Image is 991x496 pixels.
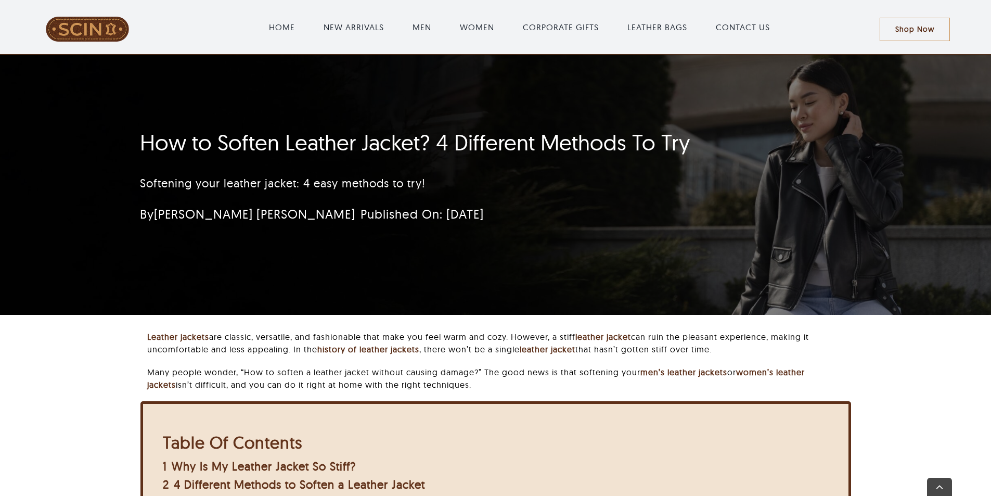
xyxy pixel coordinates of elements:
a: leather jacket [520,344,575,354]
a: history of leather jackets [317,344,419,354]
a: HOME [269,21,295,33]
span: Published On: [DATE] [361,206,484,222]
a: WOMEN [460,21,494,33]
a: men’s leather jackets [640,367,727,377]
span: 1 [163,459,167,474]
span: 4 Different Methods to Soften a Leather Jacket [174,477,425,492]
p: Softening your leather jacket: 4 easy methods to try! [140,175,727,192]
a: [PERSON_NAME] [PERSON_NAME] [154,206,355,222]
p: are classic, versatile, and fashionable that make you feel warm and cozy. However, a stiff can ru... [147,330,851,355]
a: leather jacket [575,332,631,342]
a: CONTACT US [716,21,770,33]
a: Leather jackets [147,332,209,342]
b: Table Of Contents [163,432,302,453]
a: 1 Why Is My Leather Jacket So Stiff? [163,459,356,474]
a: CORPORATE GIFTS [523,21,599,33]
a: 2 4 Different Methods to Soften a Leather Jacket [163,477,425,492]
p: Many people wonder, “How to soften a leather jacket without causing damage?” The good news is tha... [147,366,851,391]
nav: Main Menu [160,10,880,44]
a: MEN [413,21,431,33]
span: By [140,206,355,222]
span: Shop Now [895,25,934,34]
a: NEW ARRIVALS [324,21,384,33]
a: Shop Now [880,18,950,41]
span: Why Is My Leather Jacket So Stiff? [172,459,356,474]
h1: How to Soften Leather Jacket? 4 Different Methods To Try [140,130,727,156]
span: 2 [163,477,169,492]
a: LEATHER BAGS [627,21,687,33]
